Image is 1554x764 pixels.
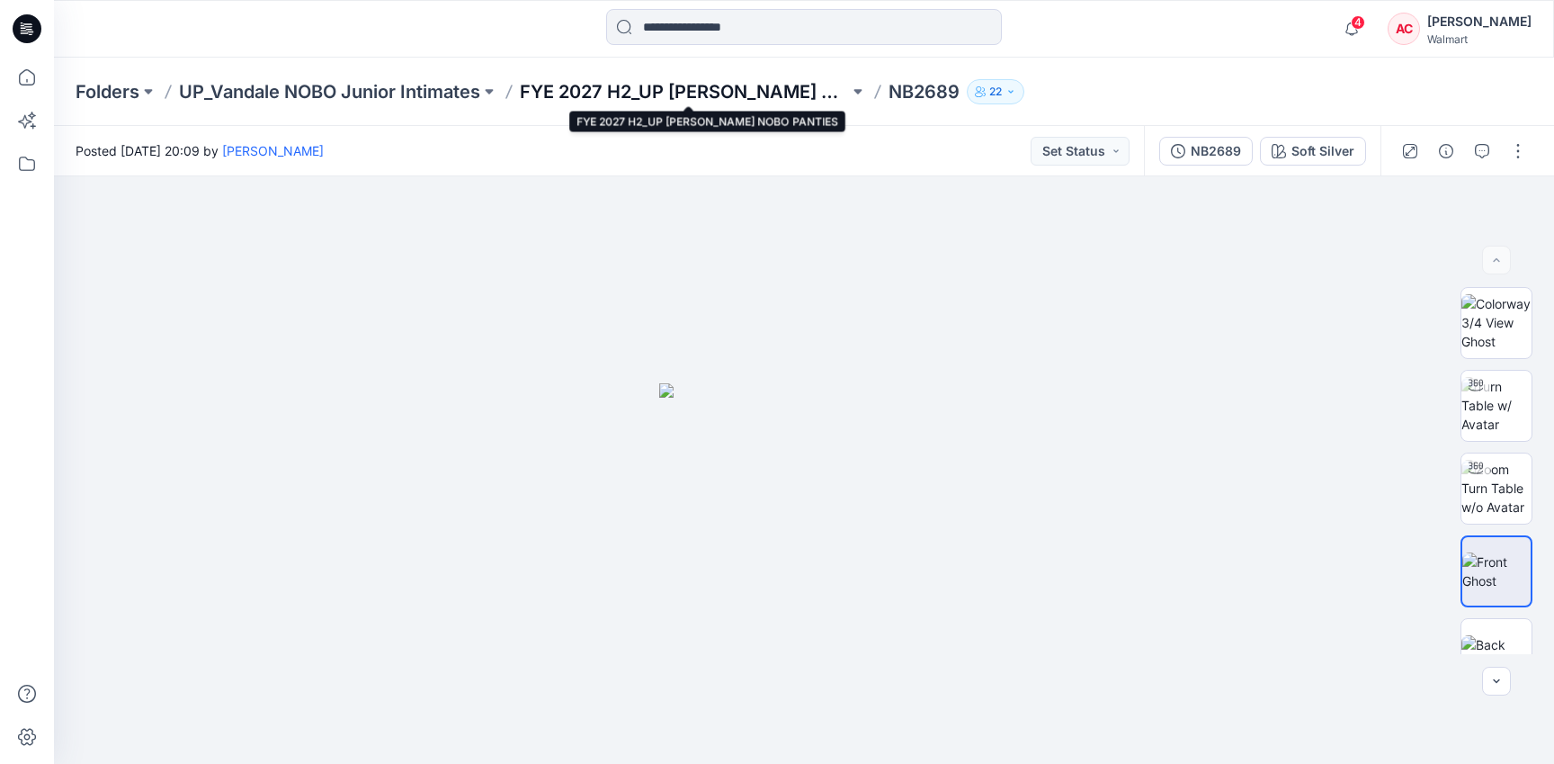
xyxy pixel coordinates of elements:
button: Details [1432,137,1460,166]
span: Posted [DATE] 20:09 by [76,141,324,160]
img: Colorway 3/4 View Ghost [1461,294,1532,351]
div: AC [1388,13,1420,45]
a: [PERSON_NAME] [222,143,324,158]
div: [PERSON_NAME] [1427,11,1532,32]
button: NB2689 [1159,137,1253,166]
img: Zoom Turn Table w/o Avatar [1461,460,1532,517]
a: UP_Vandale NOBO Junior Intimates [179,79,480,104]
div: Soft Silver [1291,141,1354,161]
span: 4 [1351,15,1365,30]
p: 22 [989,82,1002,102]
button: Soft Silver [1260,137,1366,166]
a: FYE 2027 H2_UP [PERSON_NAME] NOBO PANTIES [520,79,849,104]
div: NB2689 [1191,141,1241,161]
img: Turn Table w/ Avatar [1461,377,1532,434]
div: Walmart [1427,32,1532,46]
p: NB2689 [889,79,960,104]
img: Front Ghost [1462,553,1531,590]
a: Folders [76,79,139,104]
img: Back Ghost [1461,635,1532,673]
button: 22 [967,79,1024,104]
